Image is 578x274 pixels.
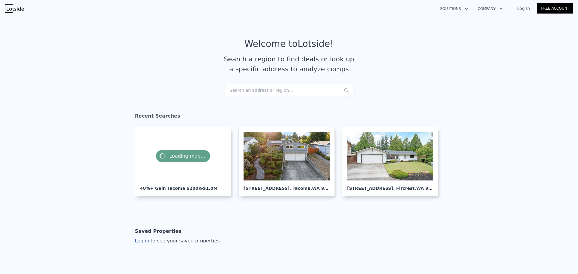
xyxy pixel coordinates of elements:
[347,180,433,191] div: [STREET_ADDRESS] , Fircrest
[222,54,356,74] div: Search a region to find deals or look up a specific address to analyze comps
[135,108,443,127] div: Recent Searches
[135,237,220,245] div: Log in
[140,180,226,191] div: 40%+ Gain Tacoma $200K-$1.0M
[310,186,336,191] span: , WA 98407
[225,84,353,97] div: Search an address or region...
[135,225,182,237] div: Saved Properties
[510,5,537,11] a: Log In
[415,186,440,191] span: , WA 98466
[135,127,236,196] a: Loading map...40%+ Gain Tacoma $200K-$1.0M
[342,127,443,196] a: [STREET_ADDRESS], Fircrest,WA 98466
[244,180,330,191] div: [STREET_ADDRESS] , Tacoma
[238,127,340,196] a: [STREET_ADDRESS], Tacoma,WA 98407
[435,3,473,14] button: Solutions
[156,150,210,162] span: Loading map...
[5,4,24,13] img: Lotside
[244,38,334,49] div: Welcome to Lotside !
[537,3,573,14] a: Free Account
[473,3,508,14] button: Company
[149,238,220,244] span: to see your saved properties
